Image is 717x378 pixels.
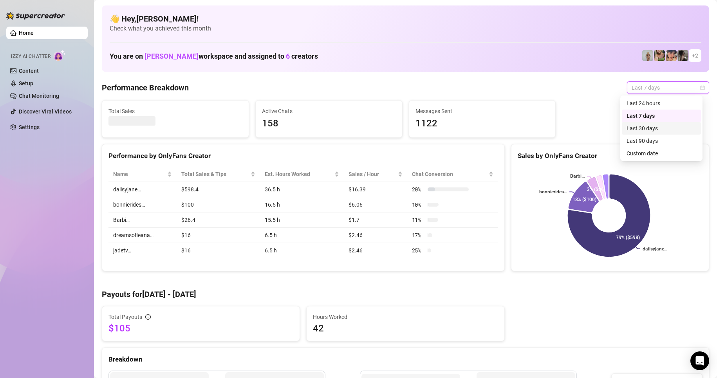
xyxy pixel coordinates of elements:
td: 36.5 h [260,182,344,197]
span: Total Sales & Tips [181,170,249,178]
span: 1122 [415,116,549,131]
span: Active Chats [262,107,396,115]
div: Open Intercom Messenger [690,351,709,370]
a: Content [19,68,39,74]
img: daiisyjane [677,50,688,61]
span: 10 % [412,200,424,209]
td: daiisyjane… [108,182,177,197]
div: Custom date [627,149,696,158]
a: Discover Viral Videos [19,108,72,115]
div: Last 24 hours [622,97,701,110]
a: Home [19,30,34,36]
img: logo-BBDzfeDw.svg [6,12,65,20]
td: bonnierides… [108,197,177,212]
img: Barbi [642,50,653,61]
th: Sales / Hour [344,167,407,182]
th: Chat Conversion [407,167,498,182]
td: 15.5 h [260,212,344,228]
div: Est. Hours Worked [265,170,333,178]
h4: Payouts for [DATE] - [DATE] [102,289,709,300]
th: Name [108,167,177,182]
span: 11 % [412,216,424,224]
a: Settings [19,124,40,130]
td: $16 [177,228,260,243]
div: Last 90 days [622,135,701,147]
td: $26.4 [177,212,260,228]
span: [PERSON_NAME] [144,52,199,60]
span: Chat Conversion [412,170,487,178]
td: $16 [177,243,260,258]
td: $598.4 [177,182,260,197]
img: AI Chatter [54,50,66,61]
span: Check what you achieved this month [110,24,701,33]
span: Izzy AI Chatter [11,53,51,60]
span: Hours Worked [313,313,498,321]
span: Name [113,170,166,178]
div: Sales by OnlyFans Creator [518,151,703,161]
span: Last 7 days [632,82,704,94]
td: Barbi… [108,212,177,228]
div: Breakdown [108,354,703,365]
img: bonnierides [666,50,677,61]
span: info-circle [145,314,151,320]
td: 6.5 h [260,228,344,243]
img: dreamsofleana [654,50,665,61]
div: Last 24 hours [627,99,696,108]
div: Last 7 days [622,110,701,122]
span: + 2 [692,51,698,60]
text: Barbi… [570,173,585,179]
span: $105 [108,322,293,335]
span: 158 [262,116,396,131]
span: Total Sales [108,107,242,115]
div: Performance by OnlyFans Creator [108,151,498,161]
td: $2.46 [344,243,407,258]
h4: Performance Breakdown [102,82,189,93]
a: Chat Monitoring [19,93,59,99]
span: calendar [700,85,705,90]
div: Last 30 days [627,124,696,133]
span: 20 % [412,185,424,194]
span: 42 [313,322,498,335]
span: Sales / Hour [349,170,396,178]
td: $2.46 [344,228,407,243]
div: Last 90 days [627,137,696,145]
td: $100 [177,197,260,212]
text: daiisyjane… [643,246,667,252]
h4: 👋 Hey, [PERSON_NAME] ! [110,13,701,24]
td: 16.5 h [260,197,344,212]
span: 6 [286,52,290,60]
div: Custom date [622,147,701,160]
h1: You are on workspace and assigned to creators [110,52,318,61]
td: $6.06 [344,197,407,212]
span: Total Payouts [108,313,142,321]
td: $1.7 [344,212,407,228]
span: Messages Sent [415,107,549,115]
span: 25 % [412,246,424,255]
span: 17 % [412,231,424,239]
a: Setup [19,80,33,86]
td: jadetv… [108,243,177,258]
td: dreamsofleana… [108,228,177,243]
th: Total Sales & Tips [177,167,260,182]
div: Last 30 days [622,122,701,135]
div: Last 7 days [627,112,696,120]
td: $16.39 [344,182,407,197]
text: bonnierides… [539,189,567,194]
td: 6.5 h [260,243,344,258]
